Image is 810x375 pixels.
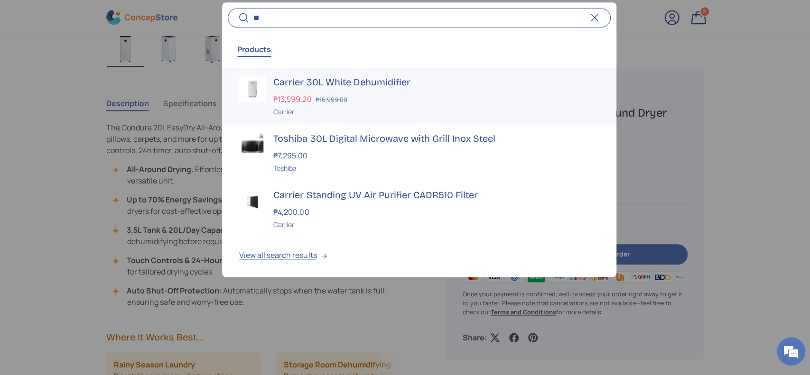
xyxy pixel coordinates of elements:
[273,220,599,229] div: Carrier
[222,237,616,277] button: View all search results
[222,124,616,181] a: Toshiba 30L Digital Microwave with Grill Inox Steel ₱7,295.00 Toshiba
[222,181,616,237] a: carrier-standing-uv-air-purifier-cadr510-filter-left-side-view-concepstore Carrier Standing UV Ai...
[239,75,266,102] img: carrier-dehumidifier-30-liter-full-view-concepstore
[273,188,599,201] h3: Carrier Standing UV Air Purifier CADR510 Filter
[273,75,599,89] h3: Carrier 30L White Dehumidifier
[273,150,310,161] strong: ₱7,295.00
[5,259,181,292] textarea: Type your message and hit 'Enter'
[315,95,347,104] s: ₱16,999.00
[273,132,599,145] h3: Toshiba 30L Digital Microwave with Grill Inox Steel
[239,188,266,215] img: carrier-standing-uv-air-purifier-cadr510-filter-left-side-view-concepstore
[273,163,599,173] div: Toshiba
[273,107,599,117] div: Carrier
[273,94,314,104] strong: ₱13,599.20
[156,5,178,27] div: Minimize live chat window
[237,38,271,60] button: Products
[222,68,616,124] a: carrier-dehumidifier-30-liter-full-view-concepstore Carrier 30L White Dehumidifier ₱13,599.20 ₱16...
[55,119,131,215] span: We're online!
[49,53,159,65] div: Chat with us now
[273,207,311,217] strong: ₱4,200.00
